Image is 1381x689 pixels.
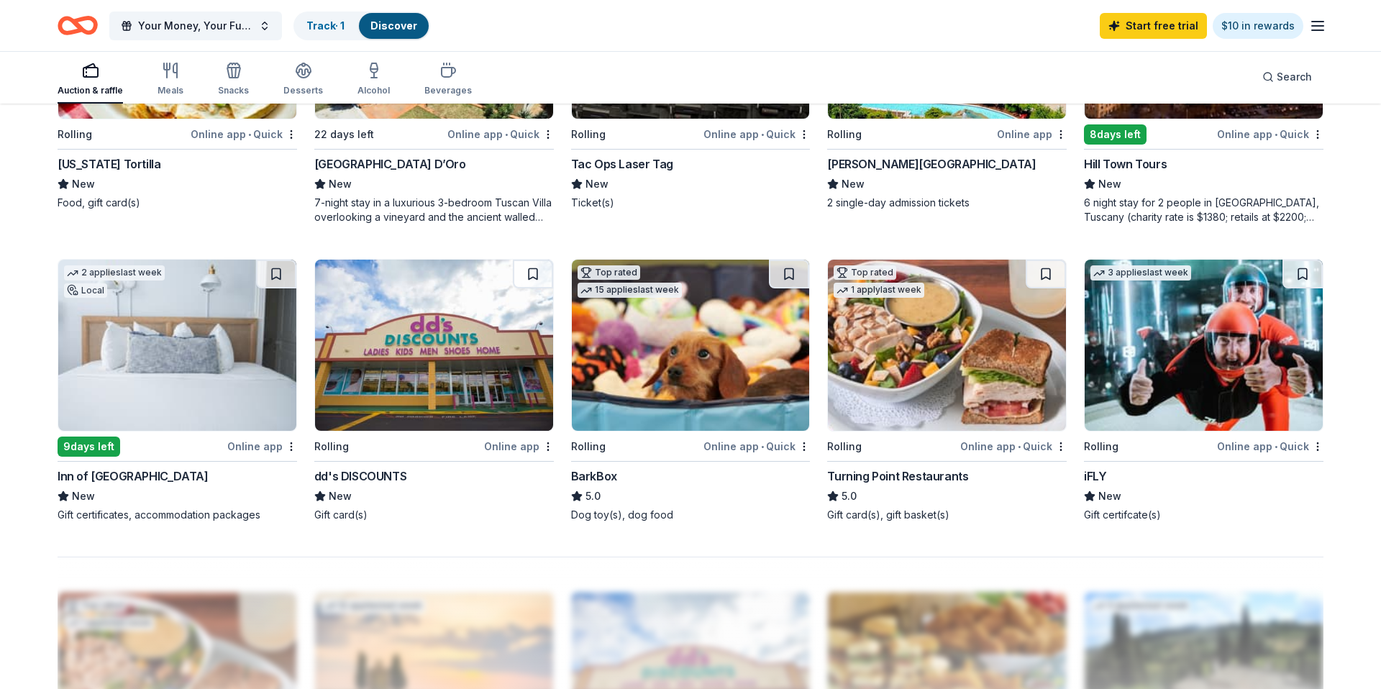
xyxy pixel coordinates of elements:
a: Home [58,9,98,42]
div: Food, gift card(s) [58,196,297,210]
div: 7-night stay in a luxurious 3-bedroom Tuscan Villa overlooking a vineyard and the ancient walled ... [314,196,554,224]
button: Snacks [218,56,249,104]
div: Dog toy(s), dog food [571,508,811,522]
div: Rolling [827,126,862,143]
button: Desserts [283,56,323,104]
div: [PERSON_NAME][GEOGRAPHIC_DATA] [827,155,1036,173]
div: Top rated [578,265,640,280]
img: Image for BarkBox [572,260,810,431]
div: Alcohol [357,85,390,96]
div: Auction & raffle [58,85,123,96]
div: Local [64,283,107,298]
span: Your Money, Your Future [138,17,253,35]
span: • [1018,441,1021,452]
div: Online app Quick [703,437,810,455]
span: • [761,129,764,140]
div: Desserts [283,85,323,96]
img: Image for Turning Point Restaurants [828,260,1066,431]
a: Discover [370,19,417,32]
button: Search [1251,63,1323,91]
button: Alcohol [357,56,390,104]
div: Turning Point Restaurants [827,467,968,485]
div: 1 apply last week [834,283,924,298]
div: 8 days left [1084,124,1147,145]
a: Start free trial [1100,13,1207,39]
span: • [248,129,251,140]
div: Rolling [58,126,92,143]
a: $10 in rewards [1213,13,1303,39]
span: New [842,175,865,193]
a: Image for Turning Point RestaurantsTop rated1 applylast weekRollingOnline app•QuickTurning Point ... [827,259,1067,522]
img: Image for Inn of Cape May [58,260,296,431]
span: • [1275,129,1277,140]
button: Your Money, Your Future [109,12,282,40]
a: Image for BarkBoxTop rated15 applieslast weekRollingOnline app•QuickBarkBox5.0Dog toy(s), dog food [571,259,811,522]
button: Auction & raffle [58,56,123,104]
div: Hill Town Tours [1084,155,1167,173]
a: Image for Inn of Cape May2 applieslast weekLocal9days leftOnline appInn of [GEOGRAPHIC_DATA]NewGi... [58,259,297,522]
div: Gift certifcate(s) [1084,508,1323,522]
span: • [761,441,764,452]
img: Image for dd's DISCOUNTS [315,260,553,431]
div: 3 applies last week [1090,265,1191,280]
div: Online app Quick [960,437,1067,455]
div: 22 days left [314,126,374,143]
div: BarkBox [571,467,617,485]
div: Inn of [GEOGRAPHIC_DATA] [58,467,208,485]
span: New [1098,175,1121,193]
a: Image for dd's DISCOUNTSRollingOnline appdd's DISCOUNTSNewGift card(s) [314,259,554,522]
span: 5.0 [842,488,857,505]
span: • [1275,441,1277,452]
div: 9 days left [58,437,120,457]
div: 2 single-day admission tickets [827,196,1067,210]
span: 5.0 [585,488,601,505]
div: Online app Quick [1217,437,1323,455]
button: Beverages [424,56,472,104]
div: Online app Quick [447,125,554,143]
span: • [505,129,508,140]
div: dd's DISCOUNTS [314,467,406,485]
div: Online app [227,437,297,455]
a: Track· 1 [306,19,345,32]
div: [US_STATE] Tortilla [58,155,160,173]
div: Online app [484,437,554,455]
div: 15 applies last week [578,283,682,298]
div: iFLY [1084,467,1106,485]
div: Gift card(s) [314,508,554,522]
div: Online app Quick [191,125,297,143]
a: Image for iFLY3 applieslast weekRollingOnline app•QuickiFLYNewGift certifcate(s) [1084,259,1323,522]
span: New [329,175,352,193]
span: New [585,175,609,193]
div: Rolling [1084,438,1118,455]
span: New [1098,488,1121,505]
div: Ticket(s) [571,196,811,210]
img: Image for iFLY [1085,260,1323,431]
div: Rolling [314,438,349,455]
span: New [72,488,95,505]
div: Rolling [571,126,606,143]
div: Rolling [571,438,606,455]
div: Online app Quick [1217,125,1323,143]
div: [GEOGRAPHIC_DATA] D’Oro [314,155,466,173]
div: Beverages [424,85,472,96]
span: New [329,488,352,505]
span: New [72,175,95,193]
div: 2 applies last week [64,265,165,280]
div: Snacks [218,85,249,96]
div: 6 night stay for 2 people in [GEOGRAPHIC_DATA], Tuscany (charity rate is $1380; retails at $2200;... [1084,196,1323,224]
div: Gift card(s), gift basket(s) [827,508,1067,522]
div: Tac Ops Laser Tag [571,155,673,173]
div: Online app Quick [703,125,810,143]
button: Meals [158,56,183,104]
span: Search [1277,68,1312,86]
button: Track· 1Discover [293,12,430,40]
div: Online app [997,125,1067,143]
div: Meals [158,85,183,96]
div: Rolling [827,438,862,455]
div: Gift certificates, accommodation packages [58,508,297,522]
div: Top rated [834,265,896,280]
